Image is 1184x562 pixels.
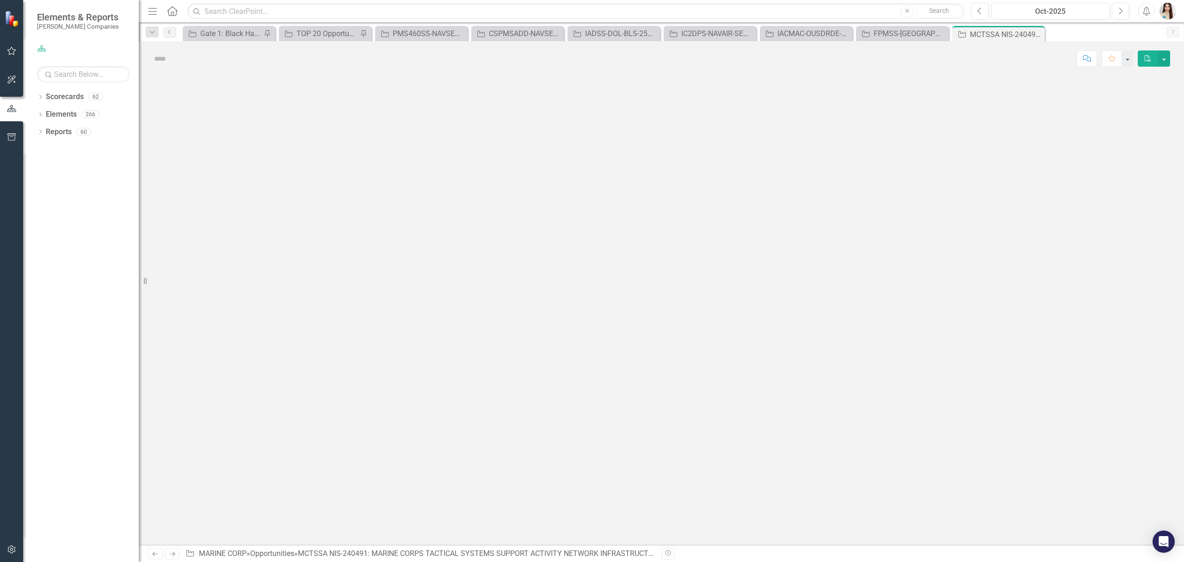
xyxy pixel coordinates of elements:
small: [PERSON_NAME] Companies [37,23,119,30]
a: Opportunities [250,549,294,558]
img: Not Defined [153,51,167,66]
div: IADSS-DOL-BLS-258597: DOL BPA for IT Application Development Support Services [585,28,658,39]
div: PMS460SS-NAVSEA-NAVY-214065: PMS 460 SUPPORT SERVICES (SEAPORT NXG) [393,28,465,39]
a: Gate 1: Black Hat Schedule Report [185,28,261,39]
a: IACMAC-OUSDRDE-DEFENSE-224035: DTIC INFORMATION ANALYSIS CENTERS MULTIPLE AWARD CONTRACT (IAC MAC) [762,28,850,39]
a: IC2DPS-NAVAIR-SEAPORT-238750: INTEGRATED C2 INTELLIGENCE DIVISION PM SPT (SEAPORT NXG [666,28,754,39]
img: Janieva Castro [1159,3,1176,19]
input: Search ClearPoint... [187,3,964,19]
a: TOP 20 Opportunities ([DATE] Process) [281,28,358,39]
div: IC2DPS-NAVAIR-SEAPORT-238750: INTEGRATED C2 INTELLIGENCE DIVISION PM SPT (SEAPORT NXG [681,28,754,39]
div: MCTSSA NIS-240491: MARINE CORPS TACTICAL SYSTEMS SUPPORT ACTIVITY NETWORK INFRASTRUCTURE SERVICES [970,29,1042,40]
div: TOP 20 Opportunities ([DATE] Process) [296,28,358,39]
a: PMS460SS-NAVSEA-NAVY-214065: PMS 460 SUPPORT SERVICES (SEAPORT NXG) [377,28,465,39]
div: FPMSS-[GEOGRAPHIC_DATA]-SEAPORT-242467: (FINANCIAL AND PROGRAM MANAGEMENT SUPPORT SERVICES FPMSS ... [874,28,946,39]
input: Search Below... [37,66,129,82]
div: MCTSSA NIS-240491: MARINE CORPS TACTICAL SYSTEMS SUPPORT ACTIVITY NETWORK INFRASTRUCTURE SERVICES [298,549,697,558]
a: Reports [46,127,72,137]
div: 62 [88,93,103,101]
a: Elements [46,109,77,120]
div: » » [185,549,654,559]
div: Open Intercom Messenger [1153,531,1175,553]
div: Gate 1: Black Hat Schedule Report [200,28,261,39]
a: Scorecards [46,92,84,102]
span: Elements & Reports [37,12,119,23]
img: ClearPoint Strategy [5,10,21,26]
div: 60 [76,128,91,136]
a: MARINE CORP [199,549,247,558]
a: IADSS-DOL-BLS-258597: DOL BPA for IT Application Development Support Services [570,28,658,39]
span: Search [929,7,949,14]
button: Oct-2025 [991,3,1110,19]
div: IACMAC-OUSDRDE-DEFENSE-224035: DTIC INFORMATION ANALYSIS CENTERS MULTIPLE AWARD CONTRACT (IAC MAC) [777,28,850,39]
div: CSPMSADD-NAVSEA-SEAPORT-226874: CUSTOMER SUPPORT AND PROGRAM MANAGEMENT SERVICES FOR THE AIR DOMI... [489,28,561,39]
button: Search [916,5,962,18]
div: 266 [81,111,99,119]
a: FPMSS-[GEOGRAPHIC_DATA]-SEAPORT-242467: (FINANCIAL AND PROGRAM MANAGEMENT SUPPORT SERVICES FPMSS ... [858,28,946,39]
a: CSPMSADD-NAVSEA-SEAPORT-226874: CUSTOMER SUPPORT AND PROGRAM MANAGEMENT SERVICES FOR THE AIR DOMI... [474,28,561,39]
div: Oct-2025 [994,6,1106,17]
